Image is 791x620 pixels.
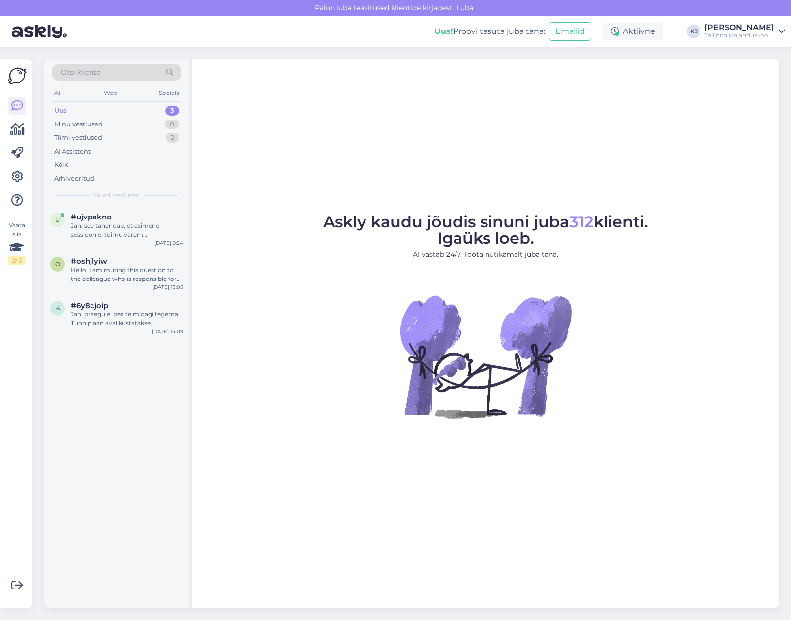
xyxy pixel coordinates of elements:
div: Proovi tasuta juba täna: [434,26,545,37]
div: Minu vestlused [54,120,103,129]
div: 3 [165,106,179,116]
span: #oshjlyiw [71,257,107,266]
div: Tallinna Majanduskool [704,31,774,39]
a: [PERSON_NAME]Tallinna Majanduskool [704,24,785,39]
div: [DATE] 14:09 [152,328,183,335]
div: Socials [157,87,181,99]
div: Tiimi vestlused [54,133,102,143]
div: 2 / 3 [8,256,26,265]
div: 0 [165,120,179,129]
p: AI vastab 24/7. Tööta nutikamalt juba täna. [323,249,648,260]
span: u [55,216,60,223]
div: KJ [687,25,700,38]
span: #ujvpakno [71,213,112,221]
div: Vaata siia [8,221,26,265]
span: Otsi kliente [61,67,100,78]
div: Jah, praegu ei pea te midagi tegema. Tunniplaan avalikustatakse [PERSON_NAME] nädalat enne sessio... [71,310,183,328]
button: Emailid [549,22,591,41]
div: 2 [166,133,179,143]
div: [PERSON_NAME] [704,24,774,31]
div: Uus [54,106,67,116]
div: All [52,87,63,99]
span: Askly kaudu jõudis sinuni juba klienti. Igaüks loeb. [323,212,648,248]
span: 312 [569,212,594,231]
div: Hello, I am routing this question to the colleague who is responsible for this topic. The reply m... [71,266,183,283]
div: Web [102,87,119,99]
div: [DATE] 13:05 [152,283,183,291]
span: o [55,260,60,268]
div: AI Assistent [54,147,91,156]
img: Askly Logo [8,66,27,85]
img: No Chat active [397,268,574,445]
span: 6 [56,305,60,312]
span: Uued vestlused [94,191,140,200]
span: #6y8cjoip [71,301,108,310]
div: Aktiivne [603,23,663,40]
b: Uus! [434,27,453,36]
span: Luba [454,3,476,12]
div: [DATE] 9:24 [154,239,183,247]
div: Kõik [54,160,68,170]
div: Jah, see tähendab, et esimene sessioon ei toimu varem [PERSON_NAME] nädalat pärast tunniplaani av... [71,221,183,239]
div: Arhiveeritud [54,174,94,184]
